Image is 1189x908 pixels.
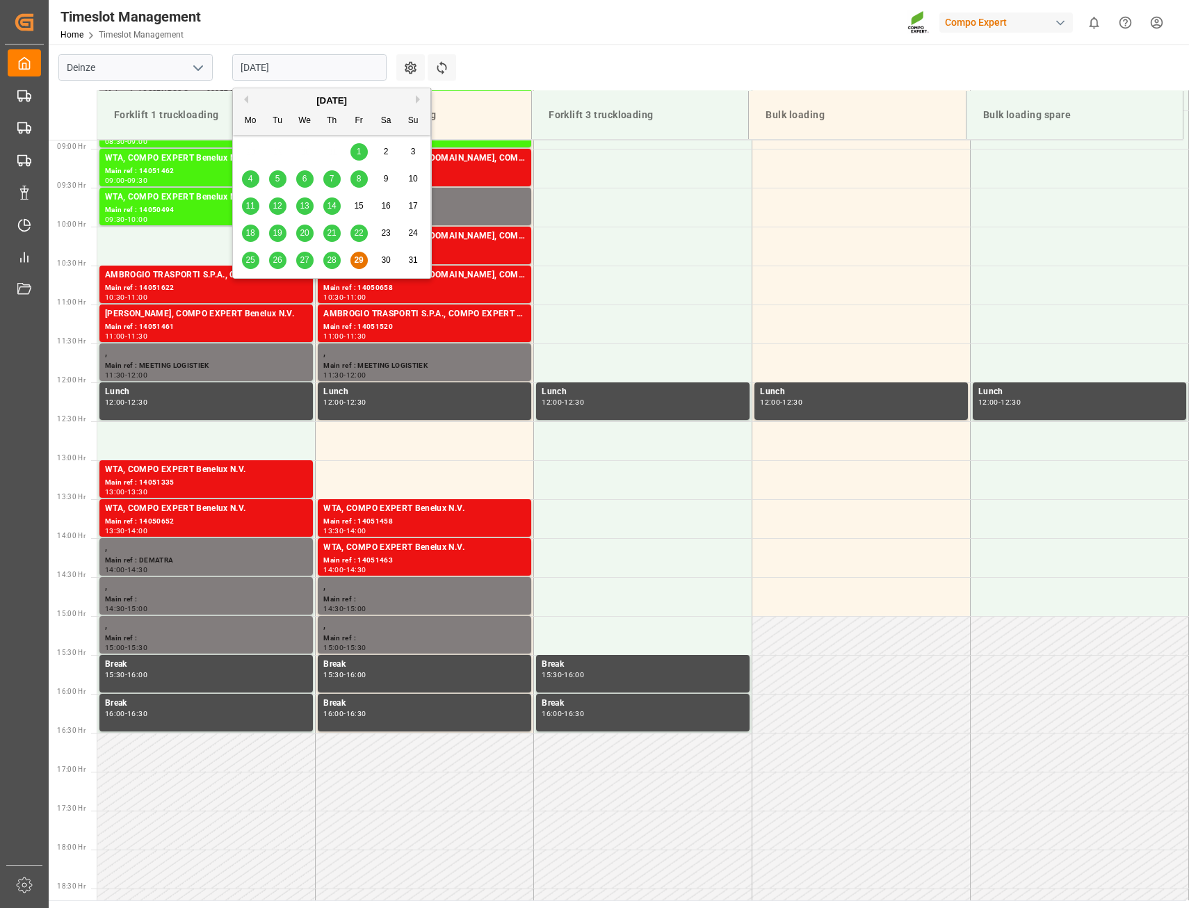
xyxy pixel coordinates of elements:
button: Next Month [416,95,424,104]
span: 18:30 Hr [57,882,86,890]
div: , [323,619,526,633]
div: Choose Saturday, August 30th, 2025 [378,252,395,269]
div: , [105,580,307,594]
span: 15 [354,201,363,211]
div: Choose Wednesday, August 20th, 2025 [296,225,314,242]
div: - [343,672,346,678]
div: , [105,619,307,633]
span: 6 [302,174,307,184]
div: - [343,399,346,405]
span: 22 [354,228,363,238]
span: 11:00 Hr [57,298,86,306]
span: 25 [245,255,254,265]
div: - [125,372,127,378]
span: 17 [408,201,417,211]
div: 11:30 [346,333,366,339]
div: - [343,528,346,534]
div: Choose Monday, August 25th, 2025 [242,252,259,269]
div: 16:00 [127,672,147,678]
div: Main ref : 14050494 [105,204,307,216]
span: 14:30 Hr [57,571,86,578]
span: 23 [381,228,390,238]
div: 12:30 [127,399,147,405]
div: Choose Tuesday, August 26th, 2025 [269,252,286,269]
span: 15:30 Hr [57,649,86,656]
span: 9 [384,174,389,184]
div: 12:00 [978,399,998,405]
div: Main ref : [323,594,526,606]
div: Main ref : 14051520 [323,321,526,333]
div: [DATE] [233,94,430,108]
span: 2 [384,147,389,156]
span: 16:00 Hr [57,688,86,695]
div: 09:00 [105,177,125,184]
div: 10:30 [105,294,125,300]
div: Sa [378,113,395,130]
div: 09:30 [127,177,147,184]
div: month 2025-08 [237,138,427,274]
input: DD.MM.YYYY [232,54,387,81]
div: AMBROGIO TRASPORTI S.P.A., COMPO EXPERT Benelux N.V. [105,268,307,282]
div: 11:30 [105,372,125,378]
div: 14:00 [105,567,125,573]
div: Main ref : MEETING LOGISTIEK [105,360,307,372]
div: - [125,489,127,495]
div: - [343,372,346,378]
div: Tu [269,113,286,130]
div: 16:30 [564,711,584,717]
span: 27 [300,255,309,265]
span: 16:30 Hr [57,727,86,734]
div: Choose Friday, August 8th, 2025 [350,170,368,188]
div: WTA, COMPO EXPERT Benelux N.V. [323,502,526,516]
div: Break [105,658,307,672]
div: Choose Saturday, August 23rd, 2025 [378,225,395,242]
div: Choose Saturday, August 16th, 2025 [378,197,395,215]
div: 14:30 [323,606,343,612]
div: 16:00 [542,711,562,717]
div: 11:00 [323,333,343,339]
span: 18:00 Hr [57,843,86,851]
div: 11:00 [105,333,125,339]
div: Choose Tuesday, August 5th, 2025 [269,170,286,188]
div: Fr [350,113,368,130]
div: WTA, COMPO EXPERT Benelux N.V. [323,541,526,555]
span: 26 [273,255,282,265]
div: Break [542,658,744,672]
span: 18 [245,228,254,238]
div: Choose Thursday, August 21st, 2025 [323,225,341,242]
div: 15:30 [542,672,562,678]
div: Choose Monday, August 11th, 2025 [242,197,259,215]
input: Type to search/select [58,54,213,81]
div: Choose Friday, August 22nd, 2025 [350,225,368,242]
div: 16:30 [127,711,147,717]
div: - [125,567,127,573]
button: Previous Month [240,95,248,104]
span: 12 [273,201,282,211]
span: 1 [357,147,362,156]
div: Main ref : 14050652 [105,516,307,528]
div: Choose Wednesday, August 6th, 2025 [296,170,314,188]
div: Choose Friday, August 1st, 2025 [350,143,368,161]
div: , [105,541,307,555]
div: Choose Sunday, August 24th, 2025 [405,225,422,242]
div: Main ref : 14051622 [105,282,307,294]
div: 12:00 [127,372,147,378]
div: Choose Saturday, August 2nd, 2025 [378,143,395,161]
div: 09:00 [127,138,147,145]
div: - [343,711,346,717]
div: 08:30 [105,138,125,145]
span: 24 [408,228,417,238]
div: , [323,580,526,594]
div: - [125,644,127,651]
div: - [125,528,127,534]
div: - [125,672,127,678]
div: Choose Thursday, August 7th, 2025 [323,170,341,188]
div: - [125,399,127,405]
div: 12:30 [1001,399,1021,405]
div: Choose Thursday, August 28th, 2025 [323,252,341,269]
div: 14:00 [323,567,343,573]
div: Bulk loading [760,102,954,128]
div: 16:00 [323,711,343,717]
div: Main ref : DEMATRA [105,555,307,567]
span: 09:30 Hr [57,181,86,189]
